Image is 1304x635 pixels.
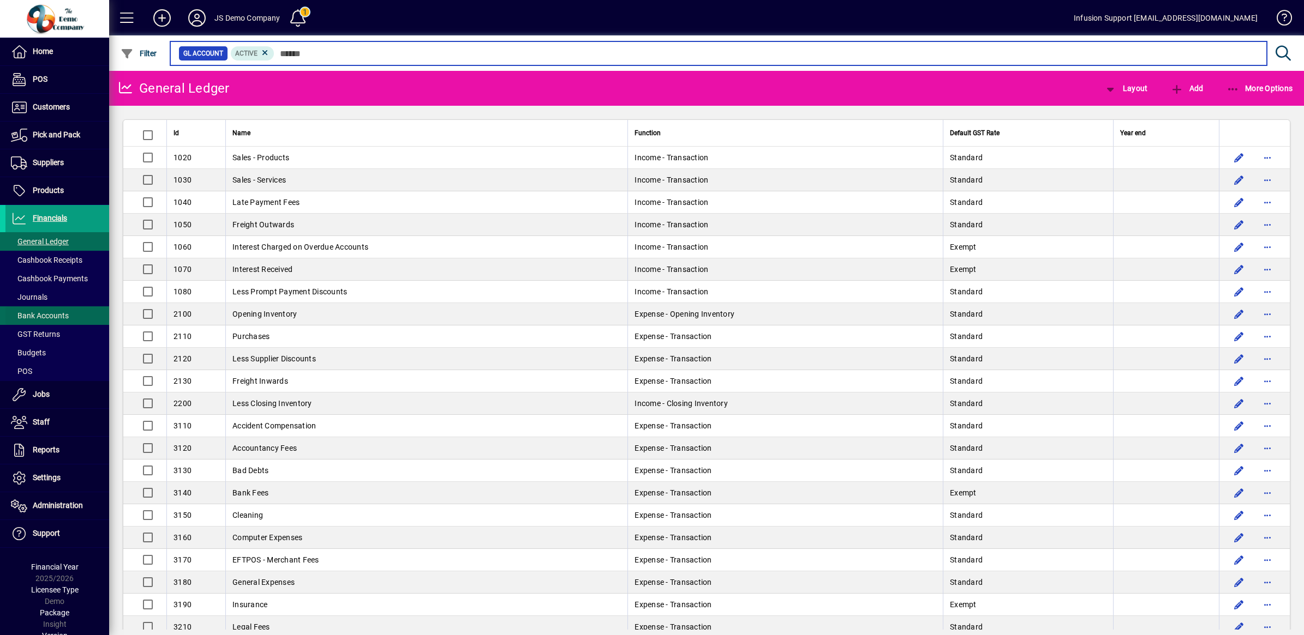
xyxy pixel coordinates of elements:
span: 2200 [174,399,192,408]
a: Budgets [5,343,109,362]
span: Less Supplier Discounts [232,354,316,363]
span: 1020 [174,153,192,162]
button: Edit [1230,171,1248,189]
button: More options [1259,551,1276,569]
span: Interest Charged on Overdue Accounts [232,243,368,251]
span: Standard [950,287,983,296]
span: Standard [950,220,983,229]
button: Edit [1230,395,1248,412]
span: Expense - Transaction [635,354,711,363]
span: Legal Fees [232,622,270,631]
span: Reports [33,445,59,454]
span: Financials [33,214,67,222]
a: Staff [5,409,109,436]
span: Jobs [33,390,50,398]
span: 3140 [174,488,192,497]
a: General Ledger [5,232,109,251]
button: Edit [1230,328,1248,345]
a: Settings [5,464,109,492]
span: Filter [121,49,157,58]
div: General Ledger [117,80,230,97]
span: Licensee Type [31,585,79,594]
span: 2100 [174,310,192,318]
span: EFTPOS - Merchant Fees [232,555,319,564]
span: Insurance [232,600,267,609]
button: Edit [1230,506,1248,524]
button: Edit [1230,551,1248,569]
span: Standard [950,198,983,207]
button: More options [1259,283,1276,300]
span: Exempt [950,265,977,274]
span: Standard [950,444,983,452]
button: Edit [1230,596,1248,613]
a: Administration [5,492,109,519]
span: 3210 [174,622,192,631]
span: Expense - Transaction [635,466,711,475]
span: Active [235,50,258,57]
button: Edit [1230,149,1248,166]
span: Standard [950,176,983,184]
span: POS [11,367,32,376]
span: 1080 [174,287,192,296]
div: Id [174,127,219,139]
button: More options [1259,462,1276,479]
span: Computer Expenses [232,533,302,542]
button: More options [1259,484,1276,501]
button: More options [1259,171,1276,189]
button: Filter [118,44,160,63]
span: Standard [950,399,983,408]
span: 1040 [174,198,192,207]
a: Journals [5,288,109,306]
span: Purchases [232,332,270,341]
span: Sales - Products [232,153,289,162]
span: Default GST Rate [950,127,1000,139]
span: Pick and Pack [33,130,80,139]
span: Standard [950,153,983,162]
button: Edit [1230,439,1248,457]
button: More Options [1224,78,1296,98]
button: More options [1259,238,1276,256]
span: General Ledger [11,237,69,246]
button: Edit [1230,305,1248,323]
a: Bank Accounts [5,306,109,325]
span: Expense - Opening Inventory [635,310,734,318]
div: Infusion Support [EMAIL_ADDRESS][DOMAIN_NAME] [1074,9,1258,27]
button: Profile [180,8,214,28]
button: More options [1259,506,1276,524]
span: 3160 [174,533,192,542]
button: Edit [1230,529,1248,546]
span: 1070 [174,265,192,274]
span: Expense - Transaction [635,555,711,564]
span: Bad Debts [232,466,268,475]
a: POS [5,362,109,380]
span: Exempt [950,243,977,251]
span: Expense - Transaction [635,444,711,452]
span: Administration [33,501,83,510]
span: Standard [950,310,983,318]
span: Id [174,127,179,139]
span: Layout [1104,84,1147,93]
span: 3130 [174,466,192,475]
button: Edit [1230,350,1248,367]
span: GL Account [183,48,223,59]
span: Products [33,186,64,195]
span: Standard [950,578,983,586]
span: Income - Transaction [635,153,708,162]
span: Financial Year [31,563,79,571]
span: 3150 [174,511,192,519]
button: More options [1259,350,1276,367]
span: 3190 [174,600,192,609]
span: Freight Inwards [232,377,288,385]
button: Add [145,8,180,28]
button: More options [1259,193,1276,211]
button: More options [1259,261,1276,278]
button: More options [1259,328,1276,345]
span: 1050 [174,220,192,229]
button: Edit [1230,261,1248,278]
button: Edit [1230,193,1248,211]
span: Accident Compensation [232,421,316,430]
button: Edit [1230,417,1248,434]
span: Settings [33,473,61,482]
span: Cashbook Receipts [11,256,82,264]
div: Name [232,127,621,139]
